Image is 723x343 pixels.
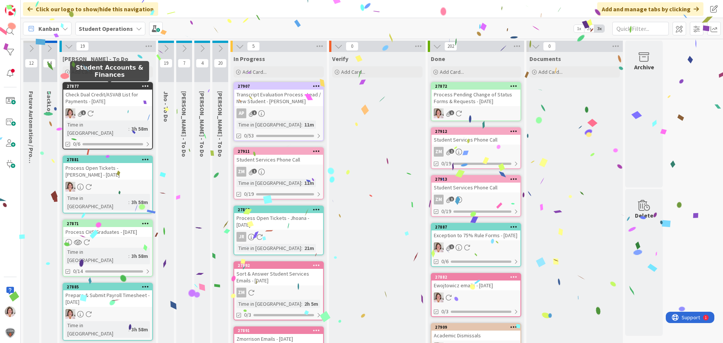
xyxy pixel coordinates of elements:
[234,167,323,177] div: ZM
[432,135,520,145] div: Student Services Phone Call
[63,290,152,307] div: Prepare & Submit Payroll Timesheet - [DATE]
[441,207,451,215] span: 0/19
[434,147,444,157] div: ZM
[302,300,320,308] div: 2h 5m
[238,263,323,268] div: 27892
[431,55,445,63] span: Done
[63,156,152,180] div: 27881Process Open Tickets - [PERSON_NAME] - [DATE]
[236,288,246,297] div: ZM
[67,157,152,162] div: 27881
[432,128,520,145] div: 27912Student Services Phone Call
[38,24,59,33] span: Kanban
[63,284,152,290] div: 27885
[432,183,520,192] div: Student Services Phone Call
[234,269,323,285] div: Sort & Answer Student Services Emails - [DATE]
[234,83,323,106] div: 27907Transcript Evaluation Process - Lead / New Student - [PERSON_NAME]
[432,274,520,280] div: 27882
[5,328,15,338] img: avatar
[214,59,227,68] span: 20
[529,55,561,63] span: Documents
[244,132,254,140] span: 0/53
[66,120,128,137] div: Time in [GEOGRAPHIC_DATA]
[236,244,301,252] div: Time in [GEOGRAPHIC_DATA]
[432,293,520,302] div: EW
[234,83,323,90] div: 27907
[431,223,521,267] a: 27887Exception to 75% Rule Forms - [DATE]EW0/6
[435,129,520,134] div: 27912
[234,262,323,285] div: 27892Sort & Answer Student Services Emails - [DATE]
[635,211,653,220] div: Delete
[234,155,323,165] div: Student Services Phone Call
[130,125,150,133] div: 3h 58m
[238,207,323,212] div: 27899
[302,244,316,252] div: 21m
[217,91,224,157] span: Amanda - To Do
[243,69,267,75] span: Add Card...
[234,262,323,269] div: 27892
[434,108,444,118] img: EW
[63,220,152,237] div: 27871Process CHS Graduates - [DATE]
[432,280,520,290] div: Ewojtowicz emails - [DATE]
[252,110,257,115] span: 1
[128,198,130,206] span: :
[63,155,153,213] a: 27881Process Open Tickets - [PERSON_NAME] - [DATE]EWTime in [GEOGRAPHIC_DATA]:3h 58m
[449,244,454,249] span: 1
[432,195,520,204] div: ZM
[236,232,246,242] div: JR
[63,55,128,63] span: Emilie - To Do
[73,267,83,275] span: 0/14
[23,2,158,16] div: Click our logo to show/hide this navigation
[432,224,520,230] div: 27887
[538,69,563,75] span: Add Card...
[332,55,348,63] span: Verify
[234,213,323,230] div: Process Open Tickets - Jhoana - [DATE]
[301,244,302,252] span: :
[63,309,152,319] div: EW
[236,167,246,177] div: ZM
[73,64,146,78] h5: Student Accounts & Finances
[234,90,323,106] div: Transcript Evaluation Process - Lead / New Student - [PERSON_NAME]
[432,176,520,183] div: 27913
[63,220,152,227] div: 27871
[432,83,520,90] div: 27872
[435,84,520,89] div: 27872
[196,59,209,68] span: 4
[432,230,520,240] div: Exception to 75% Rule Forms - [DATE]
[432,224,520,240] div: 27887Exception to 75% Rule Forms - [DATE]
[63,284,152,307] div: 27885Prepare & Submit Payroll Timesheet - [DATE]
[66,309,75,319] img: EW
[449,197,454,201] span: 1
[435,325,520,330] div: 27909
[238,149,323,154] div: 27911
[66,194,128,210] div: Time in [GEOGRAPHIC_DATA]
[236,120,301,129] div: Time in [GEOGRAPHIC_DATA]
[597,2,703,16] div: Add and manage tabs by clicking
[130,325,150,334] div: 3h 58m
[612,22,669,35] input: Quick Filter...
[63,220,153,277] a: 27871Process CHS Graduates - [DATE]Time in [GEOGRAPHIC_DATA]:3h 58m0/14
[440,69,464,75] span: Add Card...
[130,252,150,260] div: 3h 58m
[76,42,89,51] span: 19
[238,328,323,333] div: 27891
[234,206,323,213] div: 27899
[130,198,150,206] div: 3h 58m
[67,284,152,290] div: 27885
[244,311,251,319] span: 0/3
[435,224,520,230] div: 27887
[441,258,448,265] span: 0/6
[301,300,302,308] span: :
[178,59,191,68] span: 7
[81,110,86,115] span: 1
[449,110,454,115] span: 1
[444,42,457,51] span: 202
[63,90,152,106] div: Check Dual Credit/ASVAB List for Payments - [DATE]
[431,82,521,121] a: 27872Process Pending Change of Status Forms & Requests - [DATE]EW
[594,25,604,32] span: 3x
[234,288,323,297] div: ZM
[434,195,444,204] div: ZM
[233,147,324,200] a: 27911Student Services Phone CallZMTime in [GEOGRAPHIC_DATA]:11m0/19
[634,63,654,72] div: Archive
[234,232,323,242] div: JR
[247,42,260,51] span: 5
